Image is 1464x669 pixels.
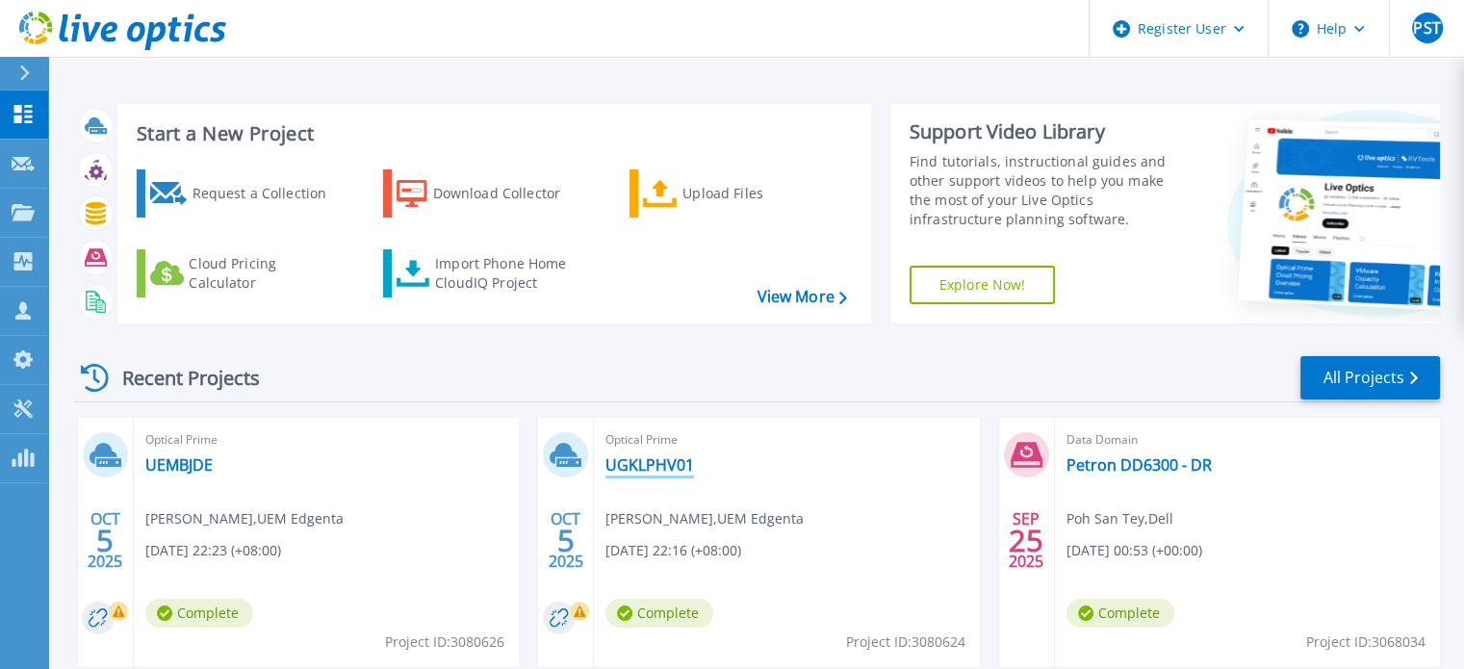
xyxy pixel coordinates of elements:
a: UEMBJDE [145,455,213,475]
a: Cloud Pricing Calculator [137,249,351,297]
div: Import Phone Home CloudIQ Project [435,254,585,293]
span: [DATE] 22:16 (+08:00) [605,540,741,561]
h3: Start a New Project [137,123,846,144]
a: UGKLPHV01 [605,455,694,475]
span: Data Domain [1066,429,1428,450]
span: Complete [145,599,253,628]
a: Download Collector [383,169,598,218]
a: Request a Collection [137,169,351,218]
div: Support Video Library [910,119,1186,144]
span: Complete [605,599,713,628]
a: Upload Files [629,169,844,218]
span: Optical Prime [145,429,507,450]
span: [PERSON_NAME] , UEM Edgenta [605,508,804,529]
span: PST [1413,20,1440,36]
span: 25 [1009,532,1043,549]
div: Upload Files [682,174,836,213]
a: View More [757,288,846,306]
div: Find tutorials, instructional guides and other support videos to help you make the most of your L... [910,152,1186,229]
div: Request a Collection [192,174,346,213]
a: Petron DD6300 - DR [1066,455,1212,475]
div: SEP 2025 [1008,505,1044,576]
a: Explore Now! [910,266,1056,304]
span: Poh San Tey , Dell [1066,508,1173,529]
div: Download Collector [433,174,587,213]
span: 5 [557,532,575,549]
span: Optical Prime [605,429,967,450]
span: Project ID: 3080624 [846,631,965,653]
div: OCT 2025 [87,505,123,576]
span: [PERSON_NAME] , UEM Edgenta [145,508,344,529]
span: Project ID: 3080626 [385,631,504,653]
a: All Projects [1300,356,1440,399]
div: Cloud Pricing Calculator [189,254,343,293]
span: Complete [1066,599,1174,628]
div: OCT 2025 [548,505,584,576]
span: 5 [96,532,114,549]
span: [DATE] 22:23 (+08:00) [145,540,281,561]
span: [DATE] 00:53 (+00:00) [1066,540,1202,561]
span: Project ID: 3068034 [1306,631,1425,653]
div: Recent Projects [74,354,286,401]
